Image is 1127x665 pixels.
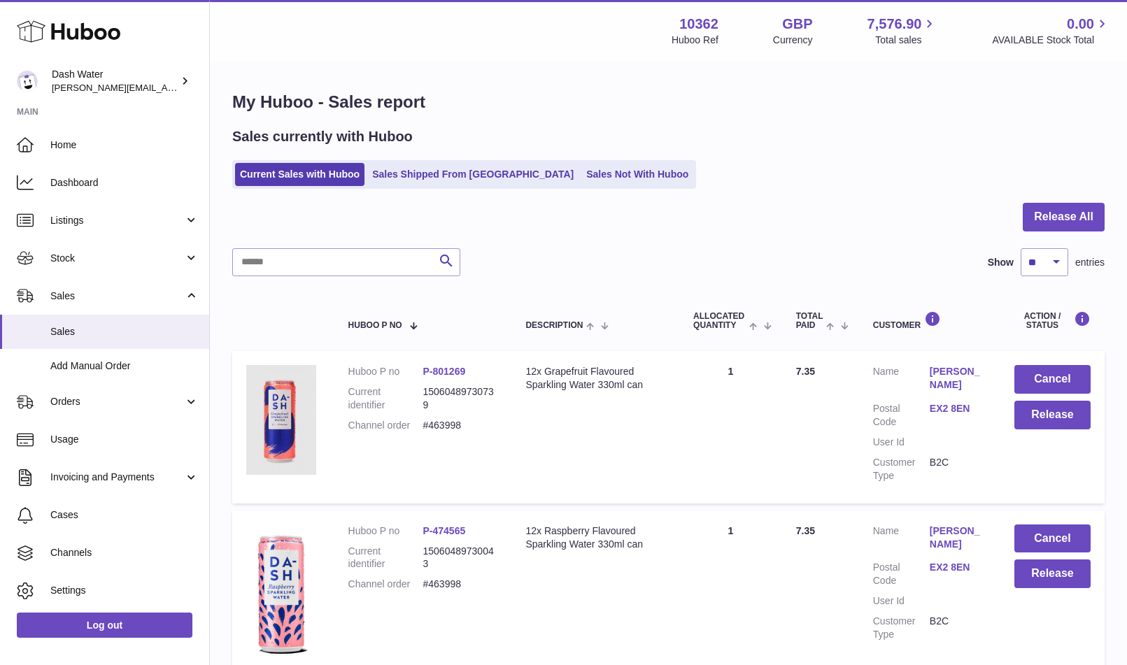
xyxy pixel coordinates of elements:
[679,15,718,34] strong: 10362
[50,471,184,484] span: Invoicing and Payments
[348,419,423,432] dt: Channel order
[1075,256,1105,269] span: entries
[423,545,498,571] dd: 15060489730043
[1067,15,1094,34] span: 0.00
[988,256,1014,269] label: Show
[17,71,38,92] img: james@dash-water.com
[246,524,316,664] img: 103621706197785.png
[50,546,199,559] span: Channels
[782,15,812,34] strong: GBP
[1014,401,1091,429] button: Release
[796,366,815,377] span: 7.35
[232,91,1105,113] h1: My Huboo - Sales report
[930,402,986,415] a: EX2 8EN
[50,214,184,227] span: Listings
[367,163,579,186] a: Sales Shipped From [GEOGRAPHIC_DATA]
[873,594,930,608] dt: User Id
[796,312,823,330] span: Total paid
[672,34,718,47] div: Huboo Ref
[796,525,815,536] span: 7.35
[773,34,813,47] div: Currency
[52,82,281,93] span: [PERSON_NAME][EMAIL_ADDRESS][DOMAIN_NAME]
[525,524,665,551] div: 12x Raspberry Flavoured Sparkling Water 330ml can
[50,359,199,373] span: Add Manual Order
[50,176,199,190] span: Dashboard
[246,365,316,475] img: 103621724231836.png
[52,68,178,94] div: Dash Water
[50,508,199,522] span: Cases
[873,615,930,641] dt: Customer Type
[930,615,986,641] dd: B2C
[873,436,930,449] dt: User Id
[50,584,199,597] span: Settings
[348,545,423,571] dt: Current identifier
[235,163,364,186] a: Current Sales with Huboo
[50,395,184,408] span: Orders
[930,561,986,574] a: EX2 8EN
[1014,365,1091,394] button: Cancel
[1014,311,1091,330] div: Action / Status
[525,365,665,392] div: 12x Grapefruit Flavoured Sparkling Water 330ml can
[423,419,498,432] dd: #463998
[992,15,1110,47] a: 0.00 AVAILABLE Stock Total
[867,15,938,47] a: 7,576.90 Total sales
[50,325,199,338] span: Sales
[1014,559,1091,588] button: Release
[423,525,466,536] a: P-474565
[679,351,782,503] td: 1
[348,524,423,538] dt: Huboo P no
[17,613,192,638] a: Log out
[930,524,986,551] a: [PERSON_NAME]
[232,127,413,146] h2: Sales currently with Huboo
[581,163,693,186] a: Sales Not With Huboo
[873,311,986,330] div: Customer
[693,312,746,330] span: ALLOCATED Quantity
[423,366,466,377] a: P-801269
[50,252,184,265] span: Stock
[873,456,930,482] dt: Customer Type
[348,385,423,412] dt: Current identifier
[930,456,986,482] dd: B2C
[423,385,498,412] dd: 15060489730739
[873,524,930,555] dt: Name
[50,433,199,446] span: Usage
[1023,203,1105,231] button: Release All
[423,578,498,591] dd: #463998
[348,321,402,330] span: Huboo P no
[1014,524,1091,553] button: Cancel
[875,34,937,47] span: Total sales
[873,561,930,587] dt: Postal Code
[348,578,423,591] dt: Channel order
[873,365,930,395] dt: Name
[867,15,922,34] span: 7,576.90
[50,289,184,303] span: Sales
[930,365,986,392] a: [PERSON_NAME]
[348,365,423,378] dt: Huboo P no
[50,138,199,152] span: Home
[525,321,583,330] span: Description
[992,34,1110,47] span: AVAILABLE Stock Total
[873,402,930,429] dt: Postal Code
